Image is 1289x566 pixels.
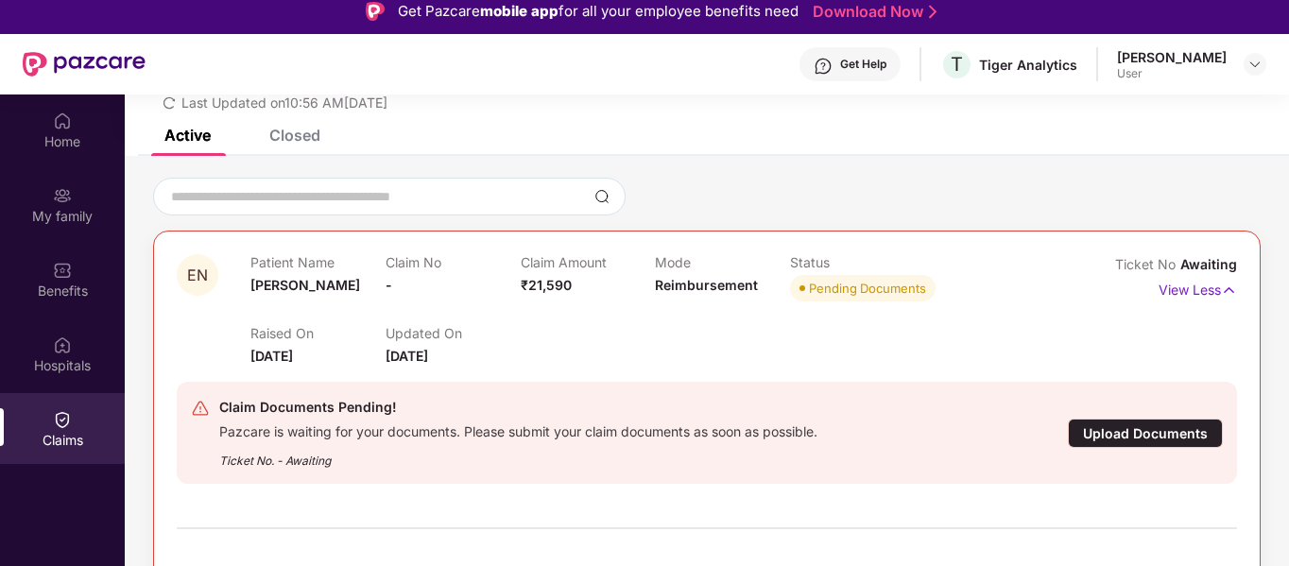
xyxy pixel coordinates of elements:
[594,189,610,204] img: svg+xml;base64,PHN2ZyBpZD0iU2VhcmNoLTMyeDMyIiB4bWxucz0iaHR0cDovL3d3dy53My5vcmcvMjAwMC9zdmciIHdpZH...
[386,277,392,293] span: -
[219,396,817,419] div: Claim Documents Pending!
[187,267,208,283] span: EN
[269,126,320,145] div: Closed
[655,277,758,293] span: Reimbursement
[979,56,1077,74] div: Tiger Analytics
[386,325,521,341] p: Updated On
[1117,48,1227,66] div: [PERSON_NAME]
[1115,256,1180,272] span: Ticket No
[53,186,72,205] img: svg+xml;base64,PHN2ZyB3aWR0aD0iMjAiIGhlaWdodD0iMjAiIHZpZXdCb3g9IjAgMCAyMCAyMCIgZmlsbD0ibm9uZSIgeG...
[53,111,72,130] img: svg+xml;base64,PHN2ZyBpZD0iSG9tZSIgeG1sbnM9Imh0dHA6Ly93d3cudzMub3JnLzIwMDAvc3ZnIiB3aWR0aD0iMjAiIG...
[1247,57,1263,72] img: svg+xml;base64,PHN2ZyBpZD0iRHJvcGRvd24tMzJ4MzIiIHhtbG5zPSJodHRwOi8vd3d3LnczLm9yZy8yMDAwL3N2ZyIgd2...
[191,399,210,418] img: svg+xml;base64,PHN2ZyB4bWxucz0iaHR0cDovL3d3dy53My5vcmcvMjAwMC9zdmciIHdpZHRoPSIyNCIgaGVpZ2h0PSIyNC...
[219,440,817,470] div: Ticket No. - Awaiting
[250,277,360,293] span: [PERSON_NAME]
[53,335,72,354] img: svg+xml;base64,PHN2ZyBpZD0iSG9zcGl0YWxzIiB4bWxucz0iaHR0cDovL3d3dy53My5vcmcvMjAwMC9zdmciIHdpZHRoPS...
[1117,66,1227,81] div: User
[164,126,211,145] div: Active
[929,2,937,22] img: Stroke
[1159,275,1237,300] p: View Less
[250,254,386,270] p: Patient Name
[1180,256,1237,272] span: Awaiting
[521,254,656,270] p: Claim Amount
[53,261,72,280] img: svg+xml;base64,PHN2ZyBpZD0iQmVuZWZpdHMiIHhtbG5zPSJodHRwOi8vd3d3LnczLm9yZy8yMDAwL3N2ZyIgd2lkdGg9Ij...
[521,277,572,293] span: ₹21,590
[181,94,387,111] span: Last Updated on 10:56 AM[DATE]
[814,57,833,76] img: svg+xml;base64,PHN2ZyBpZD0iSGVscC0zMngzMiIgeG1sbnM9Imh0dHA6Ly93d3cudzMub3JnLzIwMDAvc3ZnIiB3aWR0aD...
[809,279,926,298] div: Pending Documents
[1221,280,1237,300] img: svg+xml;base64,PHN2ZyB4bWxucz0iaHR0cDovL3d3dy53My5vcmcvMjAwMC9zdmciIHdpZHRoPSIxNyIgaGVpZ2h0PSIxNy...
[480,2,559,20] strong: mobile app
[366,2,385,21] img: Logo
[1068,419,1223,448] div: Upload Documents
[655,254,790,270] p: Mode
[219,419,817,440] div: Pazcare is waiting for your documents. Please submit your claim documents as soon as possible.
[951,53,963,76] span: T
[53,410,72,429] img: svg+xml;base64,PHN2ZyBpZD0iQ2xhaW0iIHhtbG5zPSJodHRwOi8vd3d3LnczLm9yZy8yMDAwL3N2ZyIgd2lkdGg9IjIwIi...
[250,325,386,341] p: Raised On
[23,52,146,77] img: New Pazcare Logo
[386,254,521,270] p: Claim No
[386,348,428,364] span: [DATE]
[813,2,931,22] a: Download Now
[163,94,176,111] span: redo
[250,348,293,364] span: [DATE]
[840,57,886,72] div: Get Help
[790,254,925,270] p: Status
